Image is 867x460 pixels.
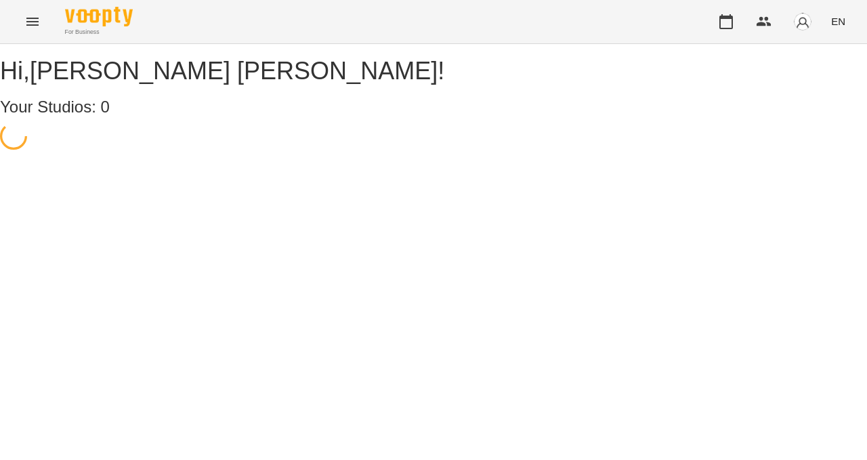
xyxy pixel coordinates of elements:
[831,14,845,28] span: EN
[65,7,133,26] img: Voopty Logo
[101,98,110,116] span: 0
[16,5,49,38] button: Menu
[65,28,133,37] span: For Business
[793,12,812,31] img: avatar_s.png
[826,9,851,34] button: EN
